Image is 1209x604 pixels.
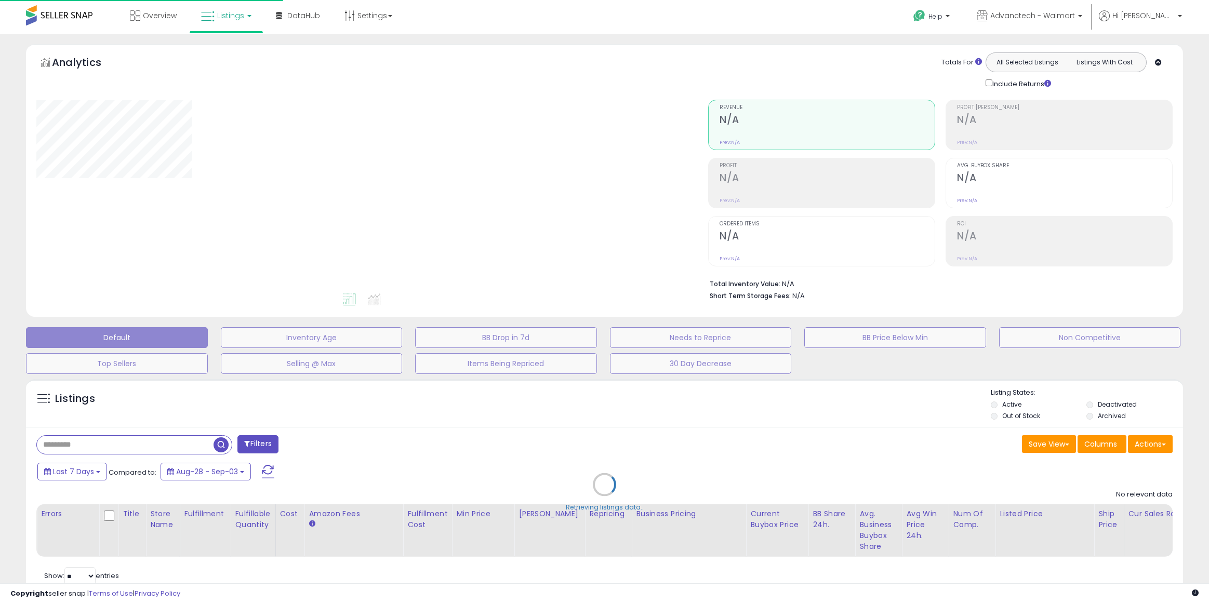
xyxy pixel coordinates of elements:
[999,327,1181,348] button: Non Competitive
[221,353,403,374] button: Selling @ Max
[52,55,122,72] h5: Analytics
[610,353,792,374] button: 30 Day Decrease
[957,139,977,145] small: Prev: N/A
[221,327,403,348] button: Inventory Age
[610,327,792,348] button: Needs to Reprice
[217,10,244,21] span: Listings
[287,10,320,21] span: DataHub
[957,230,1172,244] h2: N/A
[720,256,740,262] small: Prev: N/A
[792,291,805,301] span: N/A
[957,163,1172,169] span: Avg. Buybox Share
[710,291,791,300] b: Short Term Storage Fees:
[928,12,942,21] span: Help
[957,172,1172,186] h2: N/A
[720,221,935,227] span: Ordered Items
[978,77,1064,89] div: Include Returns
[804,327,986,348] button: BB Price Below Min
[26,353,208,374] button: Top Sellers
[1066,56,1143,69] button: Listings With Cost
[720,230,935,244] h2: N/A
[720,114,935,128] h2: N/A
[720,163,935,169] span: Profit
[566,503,644,512] div: Retrieving listings data..
[1099,10,1182,34] a: Hi [PERSON_NAME]
[941,58,982,68] div: Totals For
[10,588,48,598] strong: Copyright
[957,105,1172,111] span: Profit [PERSON_NAME]
[957,256,977,262] small: Prev: N/A
[710,277,1165,289] li: N/A
[143,10,177,21] span: Overview
[1112,10,1175,21] span: Hi [PERSON_NAME]
[913,9,926,22] i: Get Help
[720,197,740,204] small: Prev: N/A
[989,56,1066,69] button: All Selected Listings
[905,2,960,34] a: Help
[415,327,597,348] button: BB Drop in 7d
[990,10,1075,21] span: Advanctech - Walmart
[710,279,780,288] b: Total Inventory Value:
[415,353,597,374] button: Items Being Repriced
[26,327,208,348] button: Default
[957,114,1172,128] h2: N/A
[957,221,1172,227] span: ROI
[957,197,977,204] small: Prev: N/A
[720,105,935,111] span: Revenue
[720,139,740,145] small: Prev: N/A
[10,589,180,599] div: seller snap | |
[720,172,935,186] h2: N/A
